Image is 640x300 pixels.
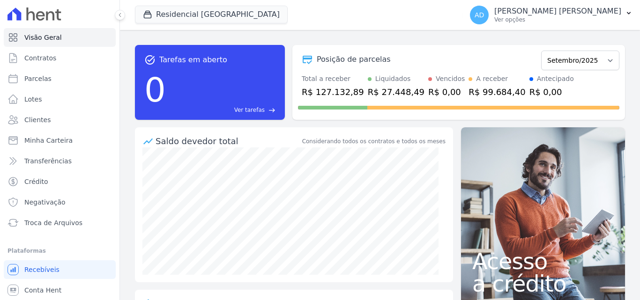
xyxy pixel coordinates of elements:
[268,107,275,114] span: east
[4,152,116,170] a: Transferências
[4,49,116,67] a: Contratos
[529,86,574,98] div: R$ 0,00
[4,28,116,47] a: Visão Geral
[476,74,508,84] div: A receber
[4,281,116,300] a: Conta Hent
[234,106,265,114] span: Ver tarefas
[159,54,227,66] span: Tarefas em aberto
[24,285,61,295] span: Conta Hent
[469,86,525,98] div: R$ 99.684,40
[472,250,614,272] span: Acesso
[4,90,116,109] a: Lotes
[4,193,116,212] a: Negativação
[24,33,62,42] span: Visão Geral
[144,66,166,114] div: 0
[302,137,446,146] div: Considerando todos os contratos e todos os meses
[24,218,82,227] span: Troca de Arquivos
[156,135,300,147] div: Saldo devedor total
[428,86,465,98] div: R$ 0,00
[4,172,116,191] a: Crédito
[494,16,621,23] p: Ver opções
[4,69,116,88] a: Parcelas
[135,6,288,23] button: Residencial [GEOGRAPHIC_DATA]
[4,213,116,232] a: Troca de Arquivos
[4,260,116,279] a: Recebíveis
[375,74,411,84] div: Liquidados
[24,115,51,124] span: Clientes
[4,110,116,129] a: Clientes
[24,198,66,207] span: Negativação
[7,245,112,256] div: Plataformas
[472,272,614,295] span: a crédito
[436,74,465,84] div: Vencidos
[494,7,621,16] p: [PERSON_NAME] [PERSON_NAME]
[475,12,484,18] span: AD
[24,74,52,83] span: Parcelas
[24,53,56,63] span: Contratos
[462,2,640,28] button: AD [PERSON_NAME] [PERSON_NAME] Ver opções
[302,86,364,98] div: R$ 127.132,89
[144,54,156,66] span: task_alt
[24,177,48,186] span: Crédito
[537,74,574,84] div: Antecipado
[24,95,42,104] span: Lotes
[4,131,116,150] a: Minha Carteira
[317,54,391,65] div: Posição de parcelas
[170,106,275,114] a: Ver tarefas east
[24,156,72,166] span: Transferências
[24,265,60,274] span: Recebíveis
[302,74,364,84] div: Total a receber
[368,86,424,98] div: R$ 27.448,49
[24,136,73,145] span: Minha Carteira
